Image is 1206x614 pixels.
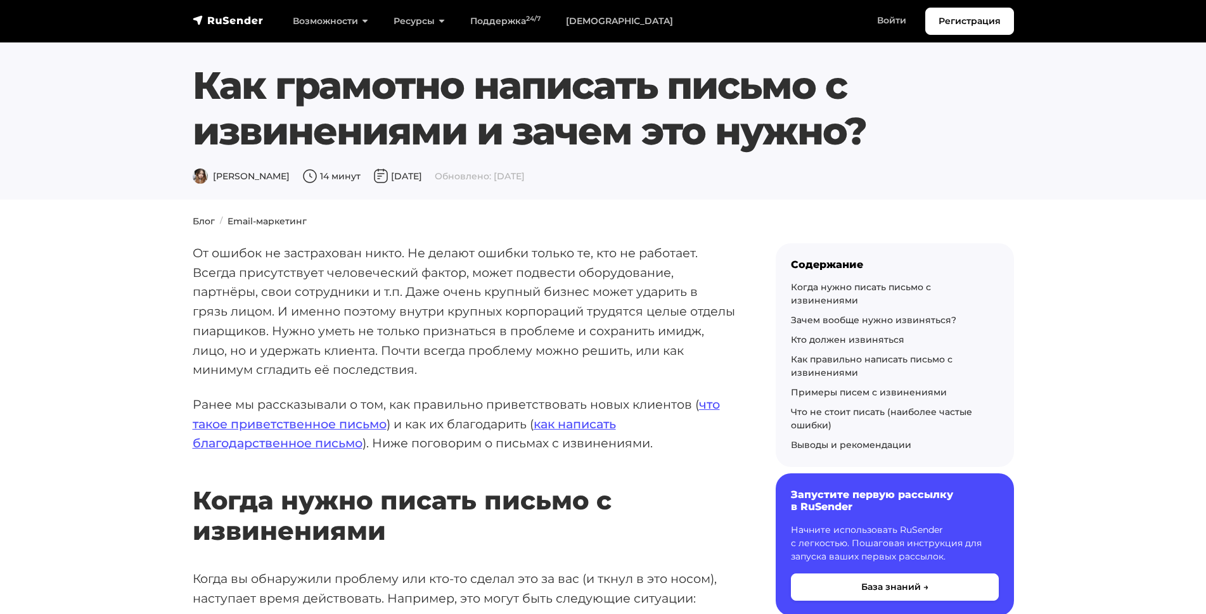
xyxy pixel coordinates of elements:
[302,170,361,182] span: 14 минут
[193,243,735,380] p: От ошибок не застрахован никто. Не делают ошибки только те, кто не работает. Всегда присутствует ...
[791,314,956,326] a: Зачем вообще нужно извиняться?
[193,170,290,182] span: [PERSON_NAME]
[791,354,953,378] a: Как правильно написать письмо с извинениями
[373,170,422,182] span: [DATE]
[193,397,720,432] a: что такое приветственное письмо
[791,573,999,601] button: База знаний →
[381,8,458,34] a: Ресурсы
[193,569,735,608] p: Когда вы обнаружили проблему или кто-то сделал это за вас (и ткнул в это носом), наступает время ...
[193,395,735,453] p: Ранее мы рассказывали о том, как правильно приветствовать новых клиентов ( ) и как их благодарить...
[791,523,999,563] p: Начните использовать RuSender с легкостью. Пошаговая инструкция для запуска ваших первых рассылок.
[791,334,904,345] a: Кто должен извиняться
[435,170,525,182] span: Обновлено: [DATE]
[193,14,264,27] img: RuSender
[553,8,686,34] a: [DEMOGRAPHIC_DATA]
[185,215,1022,228] nav: breadcrumb
[791,281,931,306] a: Когда нужно писать письмо с извинениями
[193,448,735,546] h2: Когда нужно писать письмо с извинениями
[925,8,1014,35] a: Регистрация
[791,406,972,431] a: Что не стоит писать (наиболее частые ошибки)
[280,8,381,34] a: Возможности
[791,489,999,513] h6: Запустите первую рассылку в RuSender
[302,169,318,184] img: Время чтения
[193,63,944,154] h1: Как грамотно написать письмо с извинениями и зачем это нужно?
[193,215,215,227] a: Блог
[215,215,307,228] li: Email-маркетинг
[791,439,911,451] a: Выводы и рекомендации
[791,259,999,271] div: Содержание
[791,387,947,398] a: Примеры писем с извинениями
[526,15,541,23] sup: 24/7
[864,8,919,34] a: Войти
[373,169,388,184] img: Дата публикации
[458,8,553,34] a: Поддержка24/7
